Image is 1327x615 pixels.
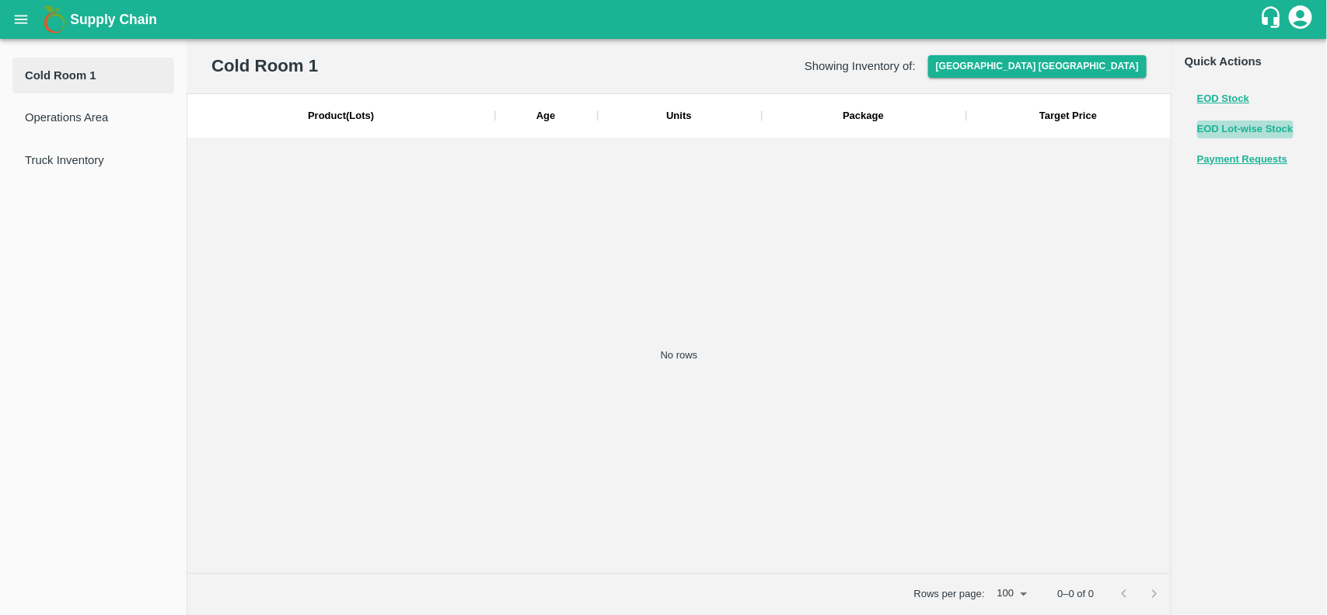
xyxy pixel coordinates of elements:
[70,9,1259,30] a: Supply Chain
[25,109,162,126] span: Operations Area
[187,138,1171,572] div: No rows
[308,109,374,124] div: Product(Lots)
[536,109,556,124] div: Days
[597,94,761,138] div: Units
[25,67,162,84] span: Cold Room 1
[39,4,70,35] img: logo
[843,109,884,124] div: Package
[1057,587,1094,602] p: 0–0 of 0
[1259,5,1287,33] div: customer-support
[666,109,692,124] div: Kgs
[3,2,39,37] button: open drawer
[494,94,597,138] div: Age
[966,94,1171,138] div: Target Price
[991,583,1033,605] div: 100
[25,152,162,169] span: Truck Inventory
[914,587,985,602] p: Rows per page:
[1039,109,1097,124] div: Target Price
[70,12,157,27] b: Supply Chain
[1197,151,1287,169] button: Payment Requests
[928,55,1147,78] button: Select DC
[1287,3,1315,36] div: account of current user
[1197,121,1294,138] button: EOD Lot-wise Stock
[1185,51,1315,72] h6: Quick Actions
[1197,90,1249,108] button: EOD Stock
[187,94,494,138] div: Product(Lots)
[805,56,916,76] h6: Showing Inventory of:
[211,53,318,79] h2: Cold Room 1
[761,94,966,138] div: Package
